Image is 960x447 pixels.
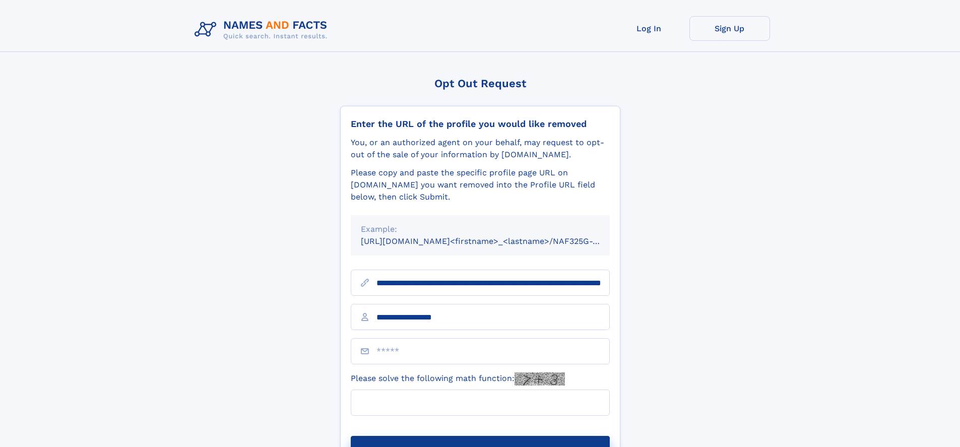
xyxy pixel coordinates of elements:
[361,236,629,246] small: [URL][DOMAIN_NAME]<firstname>_<lastname>/NAF325G-xxxxxxxx
[351,372,565,386] label: Please solve the following math function:
[351,137,610,161] div: You, or an authorized agent on your behalf, may request to opt-out of the sale of your informatio...
[351,118,610,130] div: Enter the URL of the profile you would like removed
[351,167,610,203] div: Please copy and paste the specific profile page URL on [DOMAIN_NAME] you want removed into the Pr...
[361,223,600,235] div: Example:
[689,16,770,41] a: Sign Up
[190,16,336,43] img: Logo Names and Facts
[340,77,620,90] div: Opt Out Request
[609,16,689,41] a: Log In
